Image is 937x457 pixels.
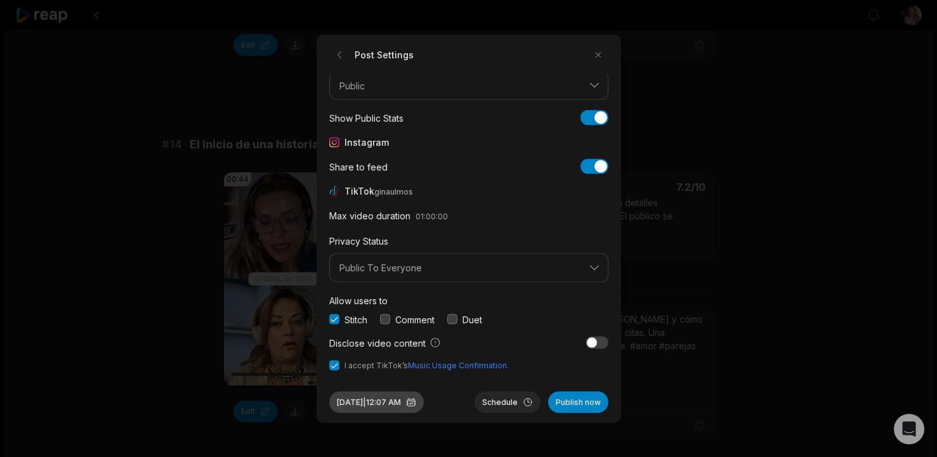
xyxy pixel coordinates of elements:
[339,80,580,91] span: Public
[329,295,388,306] label: Allow users to
[374,187,413,196] span: ginaulmos
[344,359,509,371] span: I accept TikTok’s
[329,236,388,247] label: Privacy Status
[462,312,482,326] label: Duet
[408,360,509,370] a: Music Usage Confirmation.
[395,312,435,326] label: Comment
[329,391,424,413] button: [DATE]|12:07 AM
[339,262,580,274] span: Public To Everyone
[329,111,403,124] div: Show Public Stats
[329,160,388,173] div: Share to feed
[329,44,414,65] h2: Post Settings
[329,71,608,100] button: Public
[548,391,608,413] button: Publish now
[329,254,608,283] button: Public To Everyone
[344,312,367,326] label: Stitch
[416,212,448,221] span: 01:00:00
[329,210,410,221] label: Max video duration
[475,391,541,413] button: Schedule
[344,136,389,149] span: Instagram
[344,184,416,198] span: TikTok
[329,336,441,349] label: Disclose video content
